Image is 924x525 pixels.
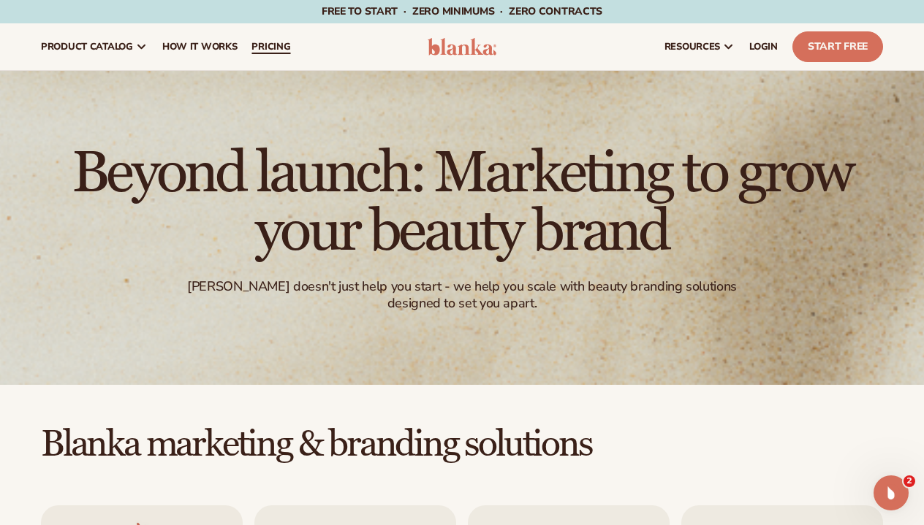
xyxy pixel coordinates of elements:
[155,23,245,70] a: How It Works
[742,23,785,70] a: LOGIN
[874,475,909,510] iframe: Intercom live chat
[41,41,133,53] span: product catalog
[664,41,720,53] span: resources
[244,23,298,70] a: pricing
[34,23,155,70] a: product catalog
[657,23,742,70] a: resources
[428,38,496,55] img: logo
[792,31,883,62] a: Start Free
[904,475,915,487] span: 2
[749,41,778,53] span: LOGIN
[60,144,864,261] h1: Beyond launch: Marketing to grow your beauty brand
[162,278,762,313] div: [PERSON_NAME] doesn't just help you start - we help you scale with beauty branding solutions desi...
[322,4,602,18] span: Free to start · ZERO minimums · ZERO contracts
[251,41,290,53] span: pricing
[162,41,238,53] span: How It Works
